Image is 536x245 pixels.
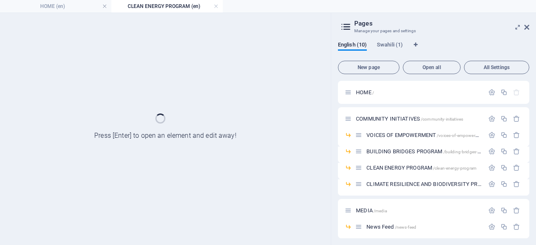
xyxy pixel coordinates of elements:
div: BUILDING BRIDGES PROGRAM/building-bridges-program [364,149,484,154]
span: / [372,90,374,95]
div: Settings [488,181,495,188]
button: All Settings [464,61,529,74]
span: Click to open page [356,116,463,122]
div: COMMUNITY INITIATIVES/community-initiatives [353,116,484,121]
div: Duplicate [500,115,508,122]
span: /news-feed [395,225,416,230]
div: The startpage cannot be deleted [513,89,520,96]
div: Language Tabs [338,41,529,57]
div: Duplicate [500,148,508,155]
div: Settings [488,132,495,139]
div: HOME/ [353,90,484,95]
div: Duplicate [500,207,508,214]
span: All Settings [468,65,526,70]
div: Duplicate [500,223,508,230]
button: New page [338,61,399,74]
div: Settings [488,164,495,171]
div: Settings [488,115,495,122]
div: Settings [488,207,495,214]
div: Duplicate [500,89,508,96]
span: Open all [407,65,457,70]
span: /clean-energy-program [433,166,477,170]
div: Duplicate [500,164,508,171]
span: Click to open page [366,165,477,171]
div: Remove [513,223,520,230]
span: New page [342,65,396,70]
div: News Feed/news-feed [364,224,484,230]
span: /building-bridges-program [443,150,494,154]
div: Remove [513,181,520,188]
span: /media [374,209,387,213]
span: VOICES OF EMPOWERMENT [366,132,485,138]
span: Click to open page [356,89,374,95]
div: CLEAN ENERGY PROGRAM/clean-energy-program [364,165,484,170]
div: Settings [488,89,495,96]
div: Settings [488,148,495,155]
h2: Pages [354,20,529,27]
button: Open all [403,61,461,74]
h3: Manage your pages and settings [354,27,513,35]
span: Click to open page [356,207,387,214]
div: CLIMATE RESILIENCE AND BIODIVERSITY PROGRAM (CREB) [364,181,484,187]
span: BUILDING BRIDGES PROGRAM [366,148,494,155]
div: Remove [513,148,520,155]
span: Swahili (1) [377,40,403,52]
div: Remove [513,115,520,122]
h4: CLEAN ENERGY PROGRAM (en) [111,2,223,11]
div: Settings [488,223,495,230]
div: Duplicate [500,181,508,188]
div: MEDIA/media [353,208,484,213]
div: Remove [513,164,520,171]
div: VOICES OF EMPOWERMENT/voices-of-empowerment [364,132,484,138]
span: Click to open page [366,224,416,230]
span: /community-initiatives [421,117,463,121]
div: Remove [513,207,520,214]
span: /voices-of-empowerment [437,133,485,138]
div: Duplicate [500,132,508,139]
span: English (10) [338,40,367,52]
div: Remove [513,132,520,139]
